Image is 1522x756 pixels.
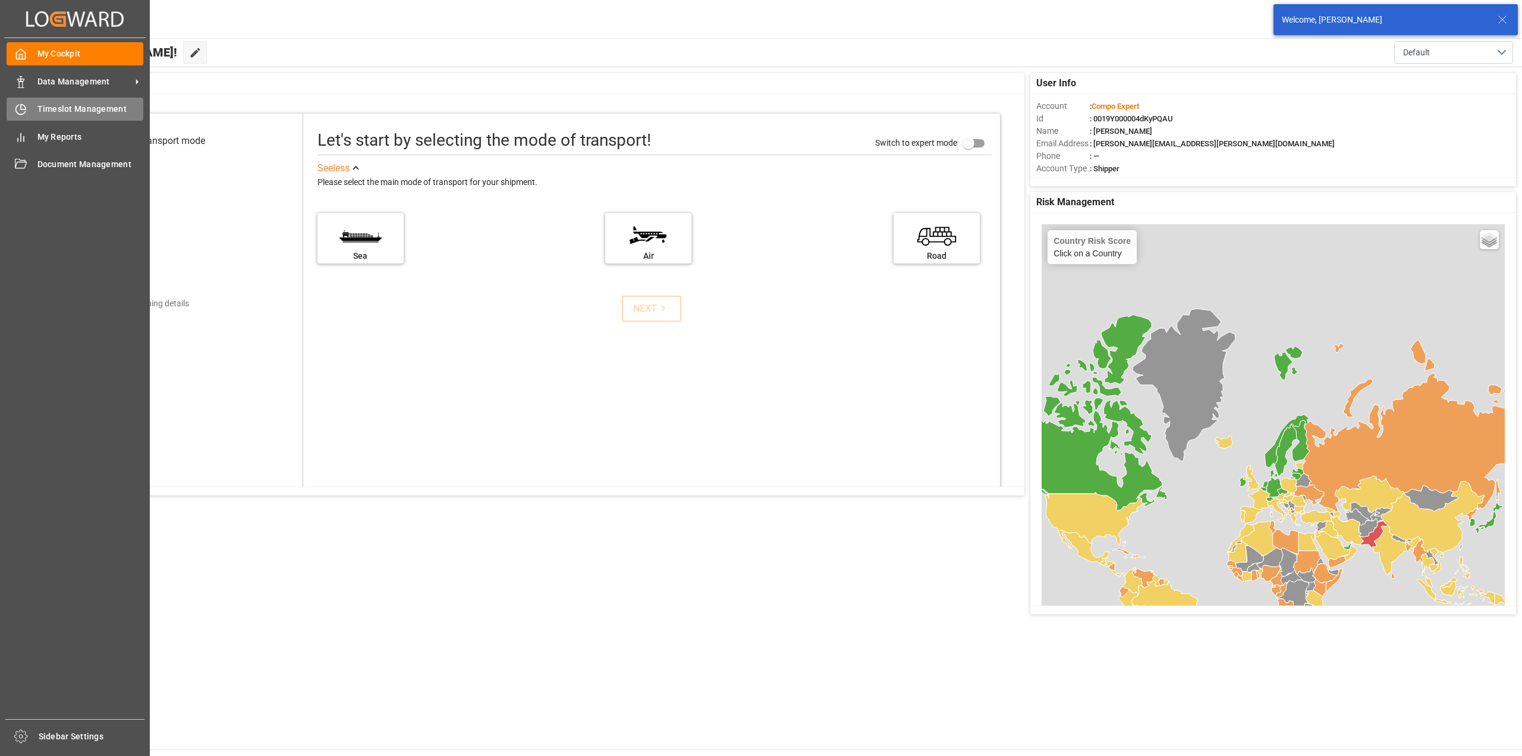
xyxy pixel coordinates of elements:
[317,175,992,190] div: Please select the main mode of transport for your shipment.
[1036,76,1076,90] span: User Info
[1036,195,1114,209] span: Risk Management
[875,138,957,148] span: Switch to expert mode
[622,296,681,322] button: NEXT
[1090,114,1173,123] span: : 0019Y000004dKyPQAU
[37,158,144,171] span: Document Management
[1036,100,1090,112] span: Account
[113,134,205,148] div: Select transport mode
[1403,46,1430,59] span: Default
[1036,125,1090,137] span: Name
[39,730,145,743] span: Sidebar Settings
[7,42,143,65] a: My Cockpit
[1090,139,1335,148] span: : [PERSON_NAME][EMAIL_ADDRESS][PERSON_NAME][DOMAIN_NAME]
[1036,150,1090,162] span: Phone
[115,297,189,310] div: Add shipping details
[323,250,398,262] div: Sea
[1090,152,1099,161] span: : —
[633,302,669,316] div: NEXT
[1090,127,1152,136] span: : [PERSON_NAME]
[1394,41,1513,64] button: open menu
[317,161,350,175] div: See less
[37,76,131,88] span: Data Management
[1092,102,1139,111] span: Compo Expert
[7,98,143,121] a: Timeslot Management
[1054,236,1131,246] h4: Country Risk Score
[7,125,143,148] a: My Reports
[37,131,144,143] span: My Reports
[1036,137,1090,150] span: Email Address
[900,250,974,262] div: Road
[1036,112,1090,125] span: Id
[1090,164,1120,173] span: : Shipper
[37,103,144,115] span: Timeslot Management
[317,128,651,153] div: Let's start by selecting the mode of transport!
[37,48,144,60] span: My Cockpit
[1036,162,1090,175] span: Account Type
[1054,236,1131,258] div: Click on a Country
[1480,230,1499,249] a: Layers
[1282,14,1486,26] div: Welcome, [PERSON_NAME]
[611,250,685,262] div: Air
[7,153,143,176] a: Document Management
[1090,102,1139,111] span: :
